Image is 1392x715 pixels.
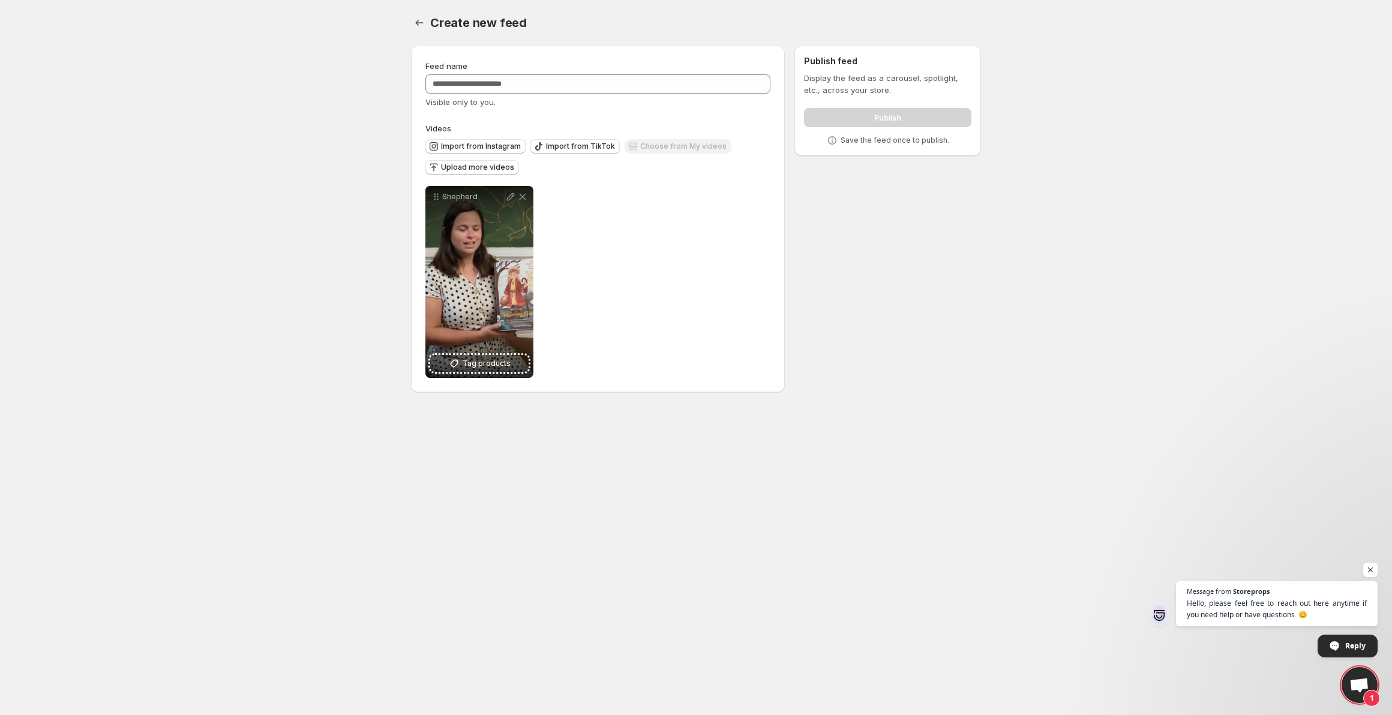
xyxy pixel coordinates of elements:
span: Import from TikTok [546,142,615,151]
span: Tag products [463,357,511,369]
h2: Publish feed [804,55,971,67]
span: Hello, please feel free to reach out here anytime if you need help or have questions. 😊 [1187,597,1367,620]
button: Import from Instagram [425,139,526,154]
button: Tag products [430,355,529,372]
button: Upload more videos [425,160,519,175]
p: Save the feed once to publish. [841,136,949,145]
span: Upload more videos [441,163,514,172]
span: Storeprops [1233,588,1270,594]
p: Shepherd [442,192,505,202]
span: Visible only to you. [425,97,496,107]
button: Import from TikTok [530,139,620,154]
span: 1 [1363,690,1380,707]
a: Open chat [1342,667,1378,703]
span: Create new feed [430,16,527,30]
span: Message from [1187,588,1231,594]
button: Settings [411,14,428,31]
span: Videos [425,124,451,133]
span: Reply [1345,635,1366,656]
p: Display the feed as a carousel, spotlight, etc., across your store. [804,72,971,96]
span: Import from Instagram [441,142,521,151]
span: Feed name [425,61,467,71]
div: ShepherdTag products [425,186,533,378]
